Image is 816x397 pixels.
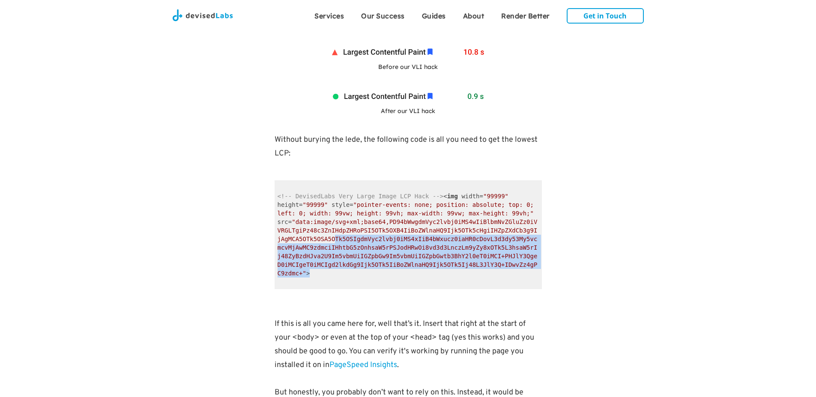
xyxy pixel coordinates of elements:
[275,75,542,89] p: ‍
[461,193,479,200] span: width
[278,218,538,277] span: "data:image/svg+xml;base64,PD94bWwgdmVyc2lvbj0iMS4wIiBlbmNvZGluZz0iVVRGLTgiPz48c3ZnIHdpZHRoPSI5OT...
[447,193,458,200] span: img
[275,304,542,372] p: If this is all you came here for, well that’s it. Insert that right at the start of your <body> o...
[278,201,299,208] span: height
[328,107,488,115] figcaption: After our VLI hack
[306,4,353,26] a: Services
[278,218,288,225] span: src
[329,360,397,370] a: PageSpeed Insights
[275,30,542,44] p: ‍
[275,133,542,174] p: Without burying the lede, the following code is all you need to get the lowest LCP: ‍
[413,4,454,26] a: Guides
[583,11,627,21] strong: Get in Touch
[353,4,413,26] a: Our Success
[567,8,644,24] a: Get in Touch
[275,119,542,133] p: ‍
[278,193,541,277] span: < = = = = >
[493,4,558,26] a: Render Better
[278,201,538,217] span: "pointer-events: none; position: absolute; top: 0; left: 0; width: 99vw; height: 99vh; max-width:...
[454,4,493,26] a: About
[332,201,350,208] span: style
[483,193,508,200] span: "99999"
[303,201,328,208] span: "99999"
[278,193,444,200] span: <!-- DevisedLabs Very Large Image LCP Hack -->
[328,63,488,71] figcaption: Before our VLI hack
